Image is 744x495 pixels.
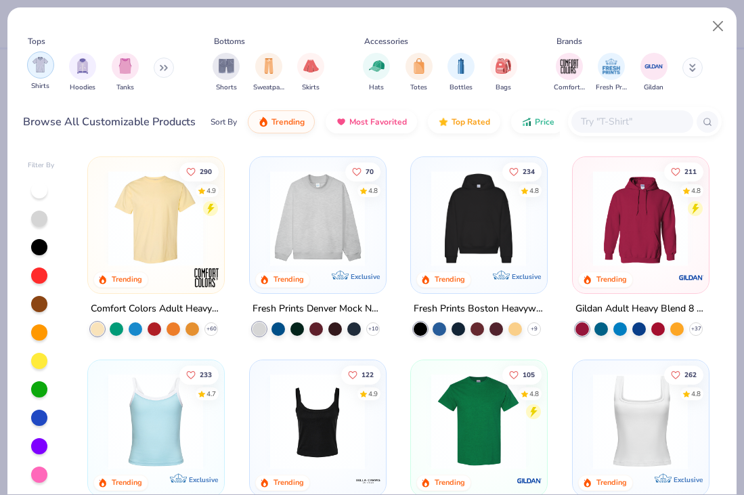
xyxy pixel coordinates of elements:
div: 4.9 [368,389,378,399]
button: Like [179,365,219,384]
span: Skirts [302,83,320,93]
img: Bags Image [496,58,510,74]
div: Bottoms [214,35,245,47]
button: Like [664,365,703,384]
div: Comfort Colors Adult Heavyweight T-Shirt [91,300,221,317]
div: filter for Shorts [213,53,240,93]
img: Shirts Image [32,57,48,72]
button: filter button [490,53,517,93]
img: 94a2aa95-cd2b-4983-969b-ecd512716e9a [586,373,695,469]
div: filter for Gildan [640,53,668,93]
span: Bottles [450,83,473,93]
img: Tanks Image [118,58,133,74]
span: Top Rated [452,116,490,127]
div: filter for Hoodies [69,53,96,93]
button: filter button [640,53,668,93]
div: 4.8 [691,389,701,399]
div: filter for Totes [406,53,433,93]
span: + 60 [206,324,217,332]
button: Like [502,365,542,384]
div: filter for Sweatpants [253,53,284,93]
span: Hats [369,83,384,93]
span: Price [535,116,554,127]
img: a90f7c54-8796-4cb2-9d6e-4e9644cfe0fe [372,171,480,266]
div: filter for Fresh Prints [596,53,627,93]
img: Hats Image [369,58,385,74]
button: filter button [112,53,139,93]
button: Like [502,162,542,181]
img: 01756b78-01f6-4cc6-8d8a-3c30c1a0c8ac [586,171,695,266]
div: 4.8 [691,186,701,196]
span: + 10 [368,324,378,332]
img: Gildan logo [516,467,543,494]
div: filter for Bags [490,53,517,93]
img: most_fav.gif [336,116,347,127]
button: filter button [213,53,240,93]
span: 70 [366,168,374,175]
button: Top Rated [428,110,500,133]
span: Gildan [644,83,663,93]
img: Hoodies Image [75,58,90,74]
img: Gildan Image [644,56,664,77]
button: filter button [69,53,96,93]
button: Like [341,365,380,384]
button: filter button [363,53,390,93]
button: Most Favorited [326,110,417,133]
div: filter for Comfort Colors [554,53,585,93]
span: Exclusive [350,272,379,280]
span: Shirts [31,81,49,91]
div: Brands [556,35,582,47]
div: Accessories [364,35,408,47]
div: Fresh Prints Boston Heavyweight Hoodie [414,300,544,317]
div: 4.9 [206,186,216,196]
span: Totes [410,83,427,93]
img: Skirts Image [303,58,319,74]
span: Sweatpants [253,83,284,93]
span: 290 [200,168,212,175]
div: Sort By [211,116,237,128]
span: + 9 [531,324,538,332]
div: Tops [28,35,45,47]
button: filter button [406,53,433,93]
img: db319196-8705-402d-8b46-62aaa07ed94f [424,373,533,469]
span: Shorts [216,83,237,93]
span: Most Favorited [349,116,407,127]
button: filter button [297,53,324,93]
div: 4.8 [368,186,378,196]
img: TopRated.gif [438,116,449,127]
span: Hoodies [70,83,95,93]
div: filter for Hats [363,53,390,93]
img: trending.gif [258,116,269,127]
div: filter for Bottles [447,53,475,93]
img: 8af284bf-0d00-45ea-9003-ce4b9a3194ad [263,373,372,469]
span: 211 [684,168,697,175]
button: filter button [596,53,627,93]
div: Browse All Customizable Products [23,114,196,130]
img: Bottles Image [454,58,468,74]
span: Fresh Prints [596,83,627,93]
img: Shorts Image [219,58,234,74]
img: Sweatpants Image [261,58,276,74]
span: 233 [200,371,212,378]
img: Gildan logo [677,263,704,290]
span: Exclusive [512,272,541,280]
button: Trending [248,110,315,133]
span: Bags [496,83,511,93]
div: filter for Shirts [27,51,54,91]
img: Bella + Canvas logo [354,467,381,494]
button: filter button [253,53,284,93]
img: 91acfc32-fd48-4d6b-bdad-a4c1a30ac3fc [424,171,533,266]
span: + 37 [691,324,701,332]
img: 029b8af0-80e6-406f-9fdc-fdf898547912 [102,171,210,266]
button: filter button [554,53,585,93]
button: Like [179,162,219,181]
img: Comfort Colors Image [559,56,579,77]
img: a25d9891-da96-49f3-a35e-76288174bf3a [102,373,210,469]
img: f5d85501-0dbb-4ee4-b115-c08fa3845d83 [263,171,372,266]
img: Comfort Colors logo [193,263,220,290]
span: 122 [362,371,374,378]
button: Like [664,162,703,181]
img: Fresh Prints Image [601,56,621,77]
span: Trending [271,116,305,127]
span: Exclusive [189,475,218,483]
